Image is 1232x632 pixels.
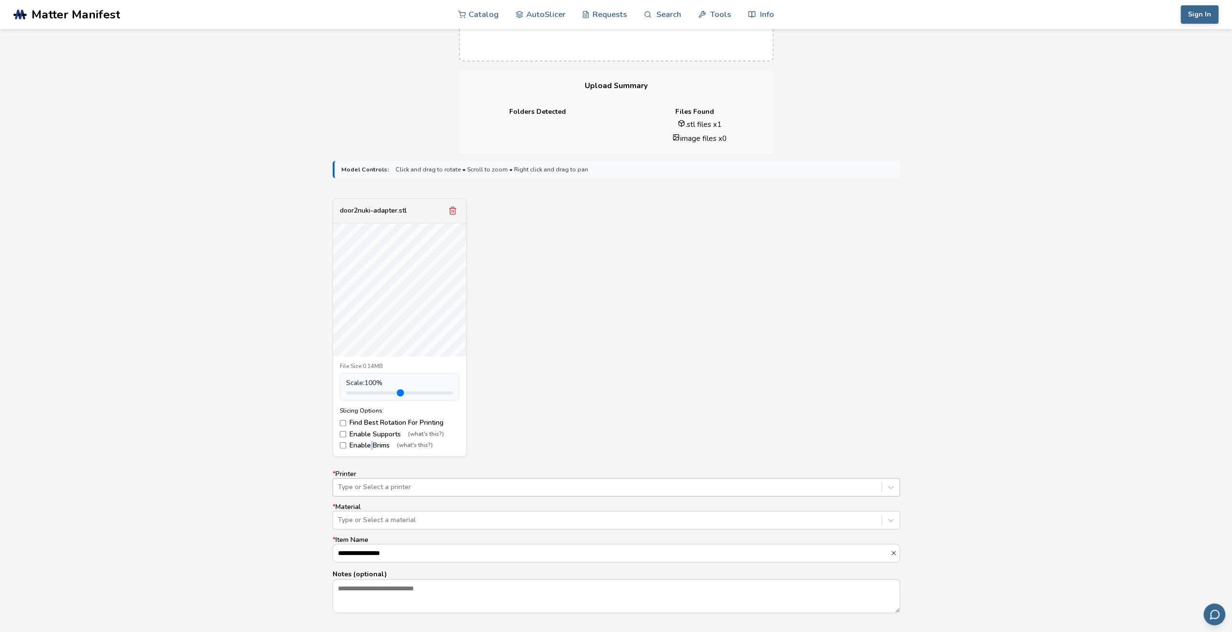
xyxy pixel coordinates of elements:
label: Material [333,503,900,529]
input: *MaterialType or Select a material [338,516,340,524]
strong: Model Controls: [341,166,389,173]
span: (what's this?) [397,442,433,449]
p: Notes (optional) [333,569,900,579]
input: Find Best Rotation For Printing [340,420,346,426]
textarea: Notes (optional) [333,580,899,613]
span: Scale: 100 % [346,379,382,387]
button: Send feedback via email [1203,603,1225,625]
input: Enable Supports(what's this?) [340,431,346,437]
div: door2nuki-adapter.stl [340,207,407,215]
input: *Item Name [333,544,890,562]
label: Item Name [333,536,900,562]
h4: Files Found [623,108,767,116]
span: Matter Manifest [31,8,120,21]
input: Enable Brims(what's this?) [340,442,346,448]
h3: Upload Summary [459,71,774,101]
div: File Size: 0.14MB [340,363,459,370]
li: image files x 0 [633,133,767,143]
span: Click and drag to rotate • Scroll to zoom • Right click and drag to pan [395,166,588,173]
label: Enable Supports [340,431,459,438]
label: Printer [333,470,900,496]
label: Find Best Rotation For Printing [340,419,459,427]
span: (what's this?) [408,431,444,438]
input: *PrinterType or Select a printer [338,483,340,491]
button: Remove model [446,204,459,217]
button: Sign In [1181,5,1218,24]
button: *Item Name [890,550,899,556]
li: .stl files x 1 [633,119,767,129]
h4: Folders Detected [466,108,609,116]
div: Slicing Options: [340,407,459,414]
label: Enable Brims [340,442,459,449]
